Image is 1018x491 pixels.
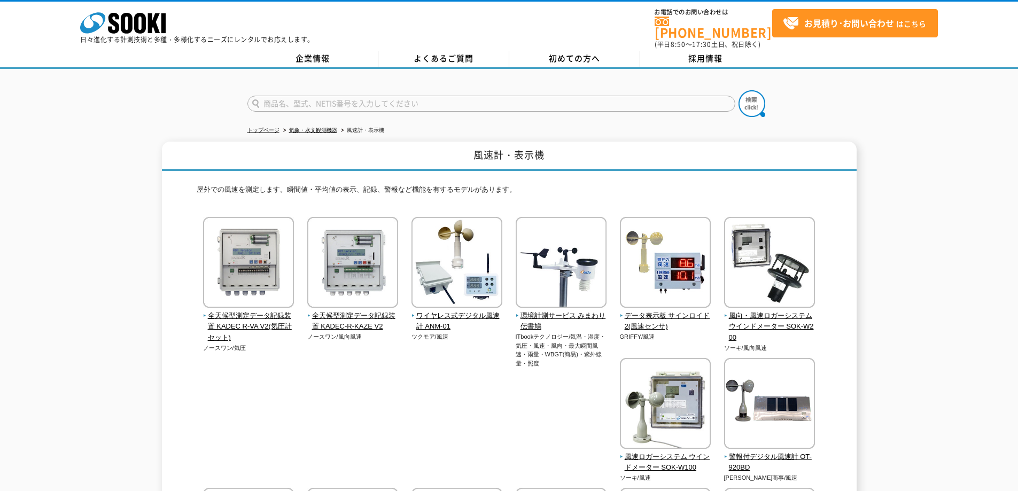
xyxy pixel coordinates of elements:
[307,300,399,332] a: 全天候型測定データ記録装置 KADEC-R-KAZE V2
[203,217,294,310] img: 全天候型測定データ記録装置 KADEC R-VA V2(気圧計セット)
[620,358,711,451] img: 風速ロガーシステム ウインドメーター SOK-W100
[620,310,711,333] span: データ表示板 サインロイド2(風速センサ)
[620,451,711,474] span: 風速ロガーシステム ウインドメーター SOK-W100
[80,36,314,43] p: 日々進化する計測技術と多種・多様化するニーズにレンタルでお応えします。
[378,51,509,67] a: よくあるご質問
[509,51,640,67] a: 初めての方へ
[671,40,686,49] span: 8:50
[247,96,735,112] input: 商品名、型式、NETIS番号を入力してください
[411,332,503,341] p: ツクモア/風速
[203,300,294,344] a: 全天候型測定データ記録装置 KADEC R-VA V2(気圧計セット)
[739,90,765,117] img: btn_search.png
[804,17,894,29] strong: お見積り･お問い合わせ
[620,300,711,332] a: データ表示板 サインロイド2(風速センサ)
[724,441,815,473] a: 警報付デジタル風速計 OT-920BD
[724,300,815,344] a: 風向・風速ロガーシステム ウインドメーター SOK-W200
[162,142,857,171] h1: 風速計・表示機
[620,473,711,482] p: ソーキ/風速
[620,332,711,341] p: GRIFFY/風速
[724,310,815,344] span: 風向・風速ロガーシステム ウインドメーター SOK-W200
[724,451,815,474] span: 警報付デジタル風速計 OT-920BD
[549,52,600,64] span: 初めての方へ
[516,310,607,333] span: 環境計測サービス みまわり伝書鳩
[247,51,378,67] a: 企業情報
[516,300,607,332] a: 環境計測サービス みまわり伝書鳩
[289,127,337,133] a: 気象・水文観測機器
[783,15,926,32] span: はこちら
[516,217,607,310] img: 環境計測サービス みまわり伝書鳩
[516,332,607,368] p: ITbookテクノロジー/気温・湿度・気圧・風速・風向・最大瞬間風速・雨量・WBGT(簡易)・紫外線量・照度
[655,17,772,38] a: [PHONE_NUMBER]
[247,127,279,133] a: トップページ
[692,40,711,49] span: 17:30
[203,310,294,344] span: 全天候型測定データ記録装置 KADEC R-VA V2(気圧計セット)
[307,217,398,310] img: 全天候型測定データ記録装置 KADEC-R-KAZE V2
[620,441,711,473] a: 風速ロガーシステム ウインドメーター SOK-W100
[724,473,815,482] p: [PERSON_NAME]商事/風速
[640,51,771,67] a: 採用情報
[724,344,815,353] p: ソーキ/風向風速
[655,9,772,15] span: お電話でのお問い合わせは
[307,332,399,341] p: ノースワン/風向風速
[411,300,503,332] a: ワイヤレス式デジタル風速計 ANM-01
[339,125,384,136] li: 風速計・表示機
[772,9,938,37] a: お見積り･お問い合わせはこちら
[655,40,760,49] span: (平日 ～ 土日、祝日除く)
[724,217,815,310] img: 風向・風速ロガーシステム ウインドメーター SOK-W200
[307,310,399,333] span: 全天候型測定データ記録装置 KADEC-R-KAZE V2
[620,217,711,310] img: データ表示板 サインロイド2(風速センサ)
[411,310,503,333] span: ワイヤレス式デジタル風速計 ANM-01
[724,358,815,451] img: 警報付デジタル風速計 OT-920BD
[203,344,294,353] p: ノースワン/気圧
[197,184,822,201] p: 屋外での風速を測定します。瞬間値・平均値の表示、記録、警報など機能を有するモデルがあります。
[411,217,502,310] img: ワイヤレス式デジタル風速計 ANM-01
